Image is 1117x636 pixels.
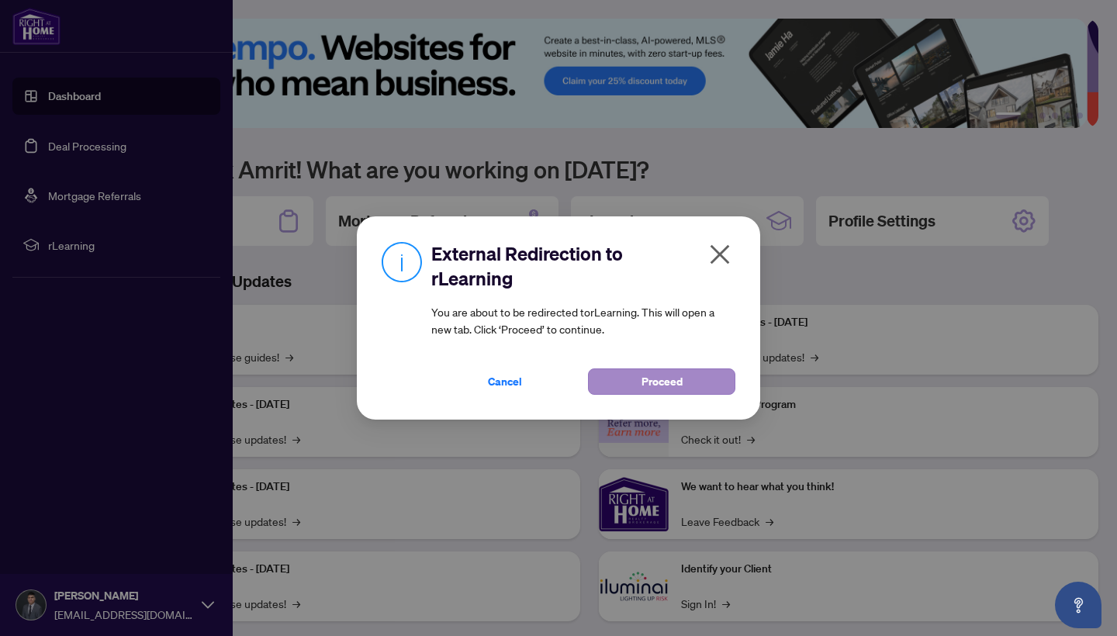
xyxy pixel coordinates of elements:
[431,241,735,291] h2: External Redirection to rLearning
[431,241,735,395] div: You are about to be redirected to rLearning . This will open a new tab. Click ‘Proceed’ to continue.
[431,368,579,395] button: Cancel
[1055,582,1101,628] button: Open asap
[707,242,732,267] span: close
[488,369,522,394] span: Cancel
[588,368,735,395] button: Proceed
[382,241,422,282] img: Info Icon
[641,369,683,394] span: Proceed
